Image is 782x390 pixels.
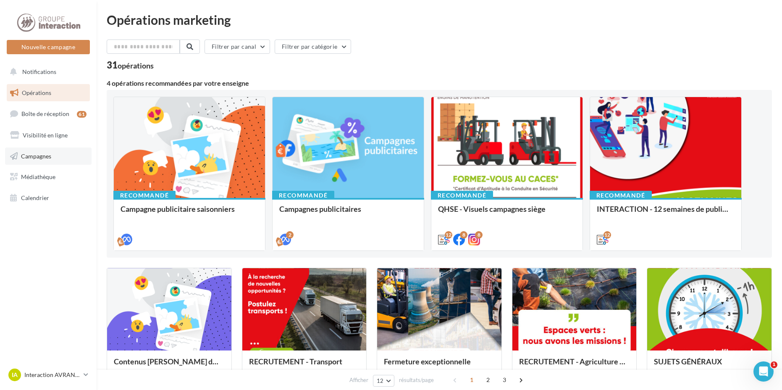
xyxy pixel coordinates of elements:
[481,373,495,387] span: 2
[5,105,92,123] a: Boîte de réception61
[604,231,611,239] div: 12
[590,191,652,200] div: Recommandé
[498,373,511,387] span: 3
[5,126,92,144] a: Visibilité en ligne
[114,357,225,374] div: Contenus [PERSON_NAME] dans un esprit estival
[107,80,772,87] div: 4 opérations recommandées par votre enseigne
[5,189,92,207] a: Calendrier
[275,40,351,54] button: Filtrer par catégorie
[349,376,368,384] span: Afficher
[22,68,56,75] span: Notifications
[7,367,90,383] a: IA Interaction AVRANCHES
[431,191,493,200] div: Recommandé
[24,371,80,379] p: Interaction AVRANCHES
[21,152,51,159] span: Campagnes
[5,63,88,81] button: Notifications
[445,231,452,239] div: 12
[384,357,495,374] div: Fermeture exceptionnelle
[21,194,49,201] span: Calendrier
[23,132,68,139] span: Visibilité en ligne
[654,357,765,374] div: SUJETS GÉNÉRAUX
[21,110,69,117] span: Boîte de réception
[438,205,576,221] div: QHSE - Visuels campagnes siège
[5,148,92,165] a: Campagnes
[771,361,777,368] span: 1
[5,168,92,186] a: Médiathèque
[107,61,154,70] div: 31
[77,111,87,118] div: 61
[753,361,774,382] iframe: Intercom live chat
[121,205,258,221] div: Campagne publicitaire saisonniers
[113,191,176,200] div: Recommandé
[21,173,55,180] span: Médiathèque
[7,40,90,54] button: Nouvelle campagne
[377,377,384,384] span: 12
[373,375,394,387] button: 12
[399,376,434,384] span: résultats/page
[205,40,270,54] button: Filtrer par canal
[107,13,772,26] div: Opérations marketing
[597,205,735,221] div: INTERACTION - 12 semaines de publication
[118,62,154,69] div: opérations
[22,89,51,96] span: Opérations
[5,84,92,102] a: Opérations
[272,191,334,200] div: Recommandé
[460,231,467,239] div: 8
[475,231,483,239] div: 8
[286,231,294,239] div: 2
[12,371,18,379] span: IA
[465,373,478,387] span: 1
[249,357,360,374] div: RECRUTEMENT - Transport
[519,357,630,374] div: RECRUTEMENT - Agriculture / Espaces verts
[279,205,417,221] div: Campagnes publicitaires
